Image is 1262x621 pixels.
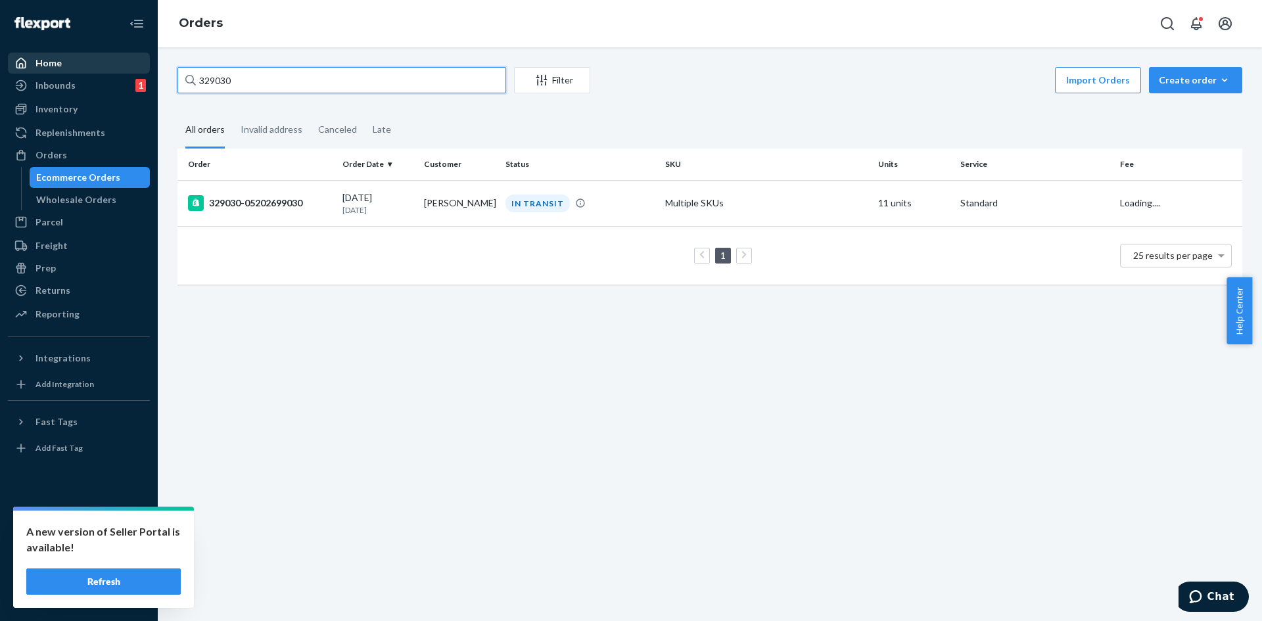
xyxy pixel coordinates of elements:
[1115,149,1242,180] th: Fee
[8,411,150,432] button: Fast Tags
[168,5,233,43] ol: breadcrumbs
[1149,67,1242,93] button: Create order
[26,524,181,555] p: A new version of Seller Portal is available!
[1227,277,1252,344] button: Help Center
[35,379,94,390] div: Add Integration
[8,374,150,395] a: Add Integration
[35,216,63,229] div: Parcel
[30,167,151,188] a: Ecommerce Orders
[35,239,68,252] div: Freight
[8,280,150,301] a: Returns
[35,79,76,92] div: Inbounds
[35,442,83,453] div: Add Fast Tag
[955,149,1115,180] th: Service
[873,149,954,180] th: Units
[14,17,70,30] img: Flexport logo
[8,99,150,120] a: Inventory
[36,193,116,206] div: Wholesale Orders
[337,149,419,180] th: Order Date
[1179,582,1249,614] iframe: Opens a widget where you can chat to one of our agents
[718,250,728,261] a: Page 1 is your current page
[505,195,570,212] div: IN TRANSIT
[1115,180,1242,226] td: Loading....
[419,180,500,226] td: [PERSON_NAME]
[960,196,1110,210] p: Standard
[135,79,146,92] div: 1
[424,158,495,170] div: Customer
[8,212,150,233] a: Parcel
[177,67,506,93] input: Search orders
[8,562,150,583] a: Help Center
[8,584,150,605] button: Give Feedback
[1055,67,1141,93] button: Import Orders
[8,348,150,369] button: Integrations
[8,517,150,538] a: Settings
[124,11,150,37] button: Close Navigation
[8,438,150,459] a: Add Fast Tag
[35,126,105,139] div: Replenishments
[179,16,223,30] a: Orders
[8,75,150,96] a: Inbounds1
[8,304,150,325] a: Reporting
[8,53,150,74] a: Home
[30,189,151,210] a: Wholesale Orders
[241,112,302,147] div: Invalid address
[660,149,873,180] th: SKU
[660,180,873,226] td: Multiple SKUs
[342,204,413,216] p: [DATE]
[1159,74,1232,87] div: Create order
[8,145,150,166] a: Orders
[318,112,357,147] div: Canceled
[185,112,225,149] div: All orders
[8,540,150,561] button: Talk to Support
[35,284,70,297] div: Returns
[177,149,337,180] th: Order
[35,103,78,116] div: Inventory
[35,149,67,162] div: Orders
[1133,250,1213,261] span: 25 results per page
[1154,11,1180,37] button: Open Search Box
[8,258,150,279] a: Prep
[8,122,150,143] a: Replenishments
[35,308,80,321] div: Reporting
[500,149,660,180] th: Status
[342,191,413,216] div: [DATE]
[35,415,78,428] div: Fast Tags
[36,171,120,184] div: Ecommerce Orders
[1212,11,1238,37] button: Open account menu
[35,262,56,275] div: Prep
[515,74,590,87] div: Filter
[1183,11,1209,37] button: Open notifications
[873,180,954,226] td: 11 units
[188,195,332,211] div: 329030-05202699030
[35,57,62,70] div: Home
[8,235,150,256] a: Freight
[514,67,590,93] button: Filter
[26,568,181,595] button: Refresh
[35,352,91,365] div: Integrations
[373,112,391,147] div: Late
